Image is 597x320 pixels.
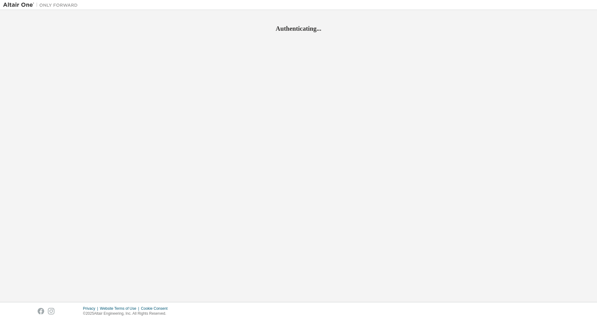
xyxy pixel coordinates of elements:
div: Cookie Consent [141,306,171,311]
div: Website Terms of Use [100,306,141,311]
img: instagram.svg [48,308,54,314]
img: facebook.svg [38,308,44,314]
img: Altair One [3,2,81,8]
div: Privacy [83,306,100,311]
p: © 2025 Altair Engineering, Inc. All Rights Reserved. [83,311,171,316]
h2: Authenticating... [3,25,594,33]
